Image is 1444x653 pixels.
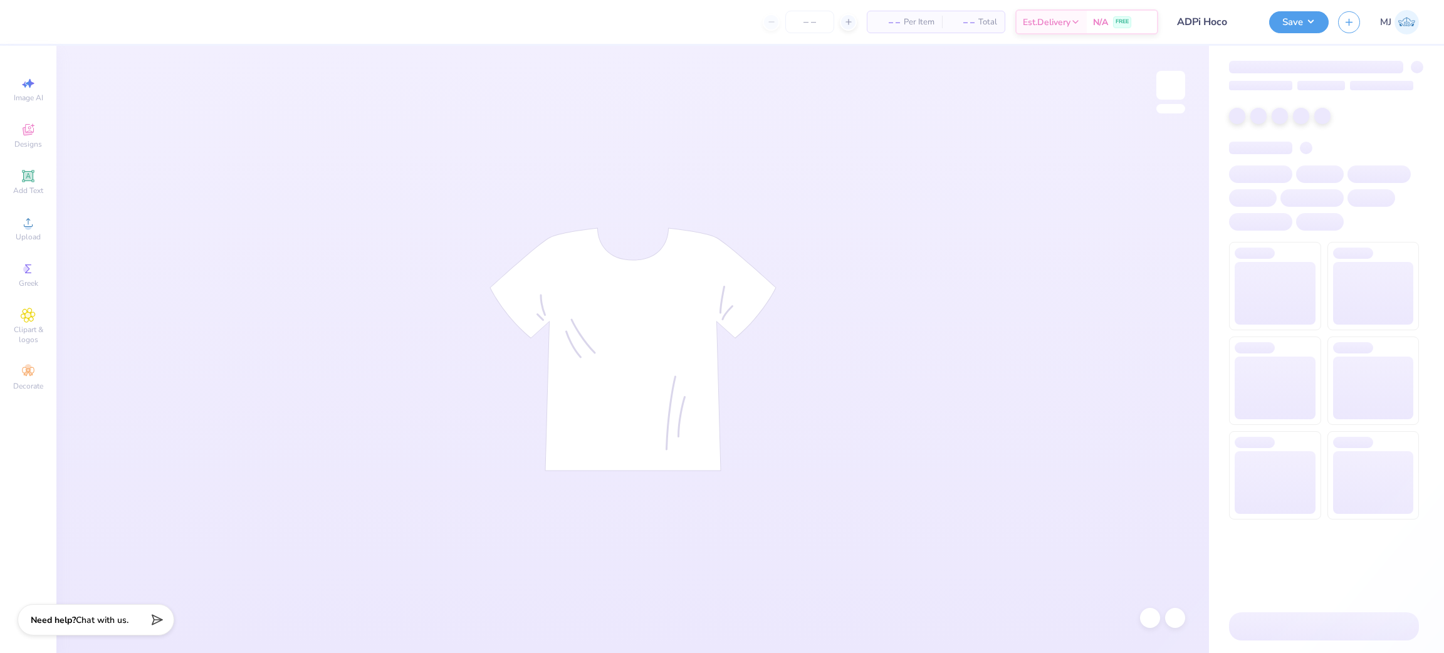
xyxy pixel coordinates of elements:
img: tee-skeleton.svg [489,227,777,471]
input: – – [785,11,834,33]
span: Est. Delivery [1023,16,1070,29]
span: – – [950,16,975,29]
span: N/A [1093,16,1108,29]
span: FREE [1116,18,1129,26]
button: Save [1269,11,1329,33]
span: Decorate [13,381,43,391]
a: MJ [1380,10,1419,34]
span: Upload [16,232,41,242]
span: MJ [1380,15,1391,29]
span: Designs [14,139,42,149]
span: Greek [19,278,38,288]
span: Chat with us. [76,614,128,626]
span: Total [978,16,997,29]
span: Clipart & logos [6,325,50,345]
input: Untitled Design [1168,9,1260,34]
span: Image AI [14,93,43,103]
span: Add Text [13,185,43,196]
img: Mark Joshua Mullasgo [1394,10,1419,34]
span: Per Item [904,16,934,29]
span: – – [875,16,900,29]
strong: Need help? [31,614,76,626]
